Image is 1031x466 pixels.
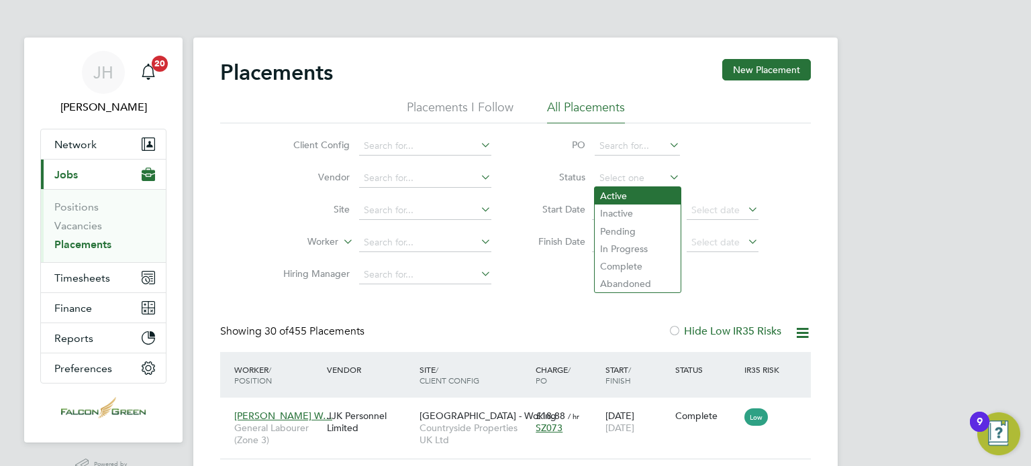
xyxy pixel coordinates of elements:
span: Finance [54,302,92,314]
label: Finish Date [525,235,585,247]
label: Start Date [525,203,585,215]
button: New Placement [722,59,811,80]
span: SZ073 [536,422,562,434]
label: Client Config [273,139,350,151]
li: Inactive [595,205,681,222]
span: Select date [691,236,740,248]
span: General Labourer (Zone 3) [234,422,320,446]
img: falcongreen-logo-retina.png [61,397,146,418]
div: Showing [220,325,367,339]
input: Search for... [359,233,491,252]
span: Jobs [54,168,78,181]
div: IR35 Risk [741,357,787,382]
a: Positions [54,200,99,213]
a: [PERSON_NAME] W…General Labourer (Zone 3)JJK Personnel Limited[GEOGRAPHIC_DATA] - WokingCountrysi... [231,402,811,414]
span: 30 of [264,325,289,338]
button: Timesheets [41,263,166,292]
span: / Finish [605,364,631,386]
label: Hiring Manager [273,268,350,280]
li: Pending [595,223,681,240]
span: Reports [54,332,93,345]
div: Jobs [41,189,166,262]
span: / hr [568,411,579,421]
span: JH [93,64,113,81]
span: / Client Config [420,364,479,386]
span: [PERSON_NAME] W… [234,410,332,422]
li: Placements I Follow [407,99,513,123]
label: Status [525,171,585,183]
li: All Placements [547,99,625,123]
a: Vacancies [54,219,102,232]
h2: Placements [220,59,333,86]
button: Preferences [41,353,166,383]
button: Reports [41,323,166,353]
div: JJK Personnel Limited [324,403,416,441]
span: Select date [691,204,740,216]
button: Open Resource Center, 9 new notifications [977,412,1020,455]
button: Jobs [41,160,166,189]
span: 455 Placements [264,325,364,338]
button: Network [41,129,166,159]
label: Worker [261,235,338,249]
span: £18.88 [536,410,565,422]
input: Search for... [359,266,491,284]
div: [DATE] [602,403,672,441]
div: 9 [977,422,983,439]
li: Complete [595,257,681,275]
a: JH[PERSON_NAME] [40,51,166,115]
li: Active [595,187,681,205]
li: Abandoned [595,275,681,292]
input: Select one [595,169,680,188]
span: Preferences [54,362,112,375]
div: Complete [675,410,738,422]
span: Timesheets [54,272,110,284]
span: / Position [234,364,272,386]
label: Site [273,203,350,215]
span: [DATE] [605,422,634,434]
div: Site [416,357,532,392]
span: [GEOGRAPHIC_DATA] - Woking [420,410,556,422]
div: Charge [532,357,602,392]
label: Hide Low IR35 Risks [668,325,781,338]
input: Search for... [359,169,491,188]
li: In Progress [595,240,681,257]
div: Worker [231,357,324,392]
button: Finance [41,293,166,323]
input: Search for... [359,201,491,220]
label: Vendor [273,171,350,183]
span: 20 [152,56,168,72]
span: Network [54,138,97,151]
span: / PO [536,364,571,386]
input: Search for... [359,137,491,156]
span: Low [744,408,768,426]
input: Search for... [595,137,680,156]
div: Start [602,357,672,392]
label: PO [525,139,585,151]
span: Countryside Properties UK Ltd [420,422,529,446]
div: Vendor [324,357,416,382]
nav: Main navigation [24,38,183,443]
a: 20 [135,51,162,94]
a: Placements [54,238,111,251]
a: Go to home page [40,397,166,418]
span: John Hearty [40,99,166,115]
div: Status [672,357,742,382]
